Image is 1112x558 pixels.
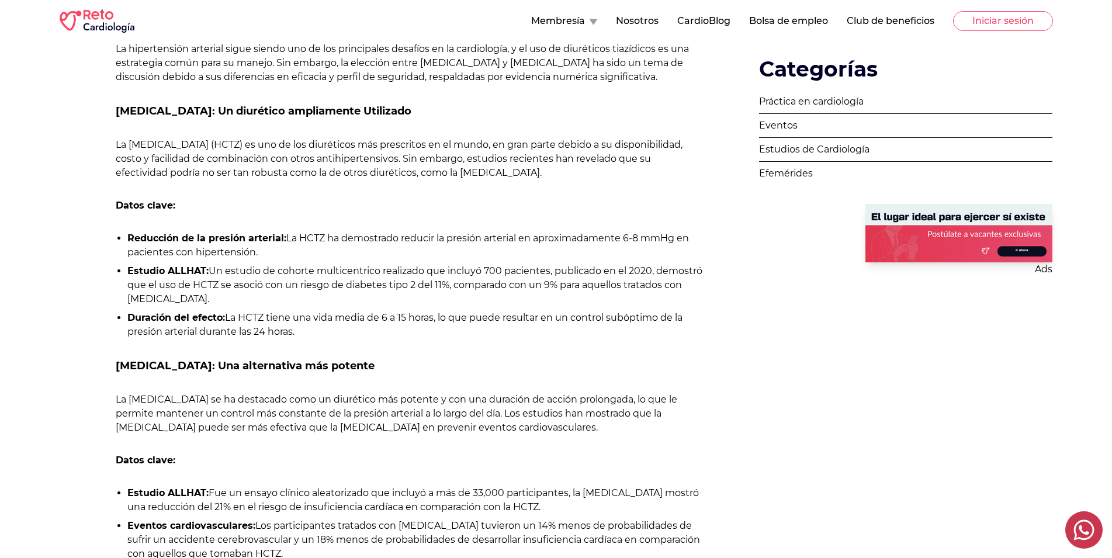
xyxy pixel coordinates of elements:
[749,14,828,28] button: Bolsa de empleo
[127,233,286,244] strong: Reducción de la presión arterial:
[127,311,703,339] li: La HCTZ tiene una vida media de 6 a 15 horas, lo que puede resultar en un control subóptimo de la...
[865,204,1052,262] img: Ad - web | blog-post | side | reto cardiologia bolsa de empleo | 2025-08-28 | 1
[116,455,175,466] strong: Datos clave:
[127,231,703,259] li: La HCTZ ha demostrado reducir la presión arterial en aproximadamente 6-8 mmHg en pacientes con hi...
[116,393,703,435] p: La [MEDICAL_DATA] se ha destacado como un diurético más potente y con una duración de acción prol...
[759,114,1053,138] a: Eventos
[127,486,703,514] li: Fue un ensayo clínico aleatorizado que incluyó a más de 33,000 participantes, la [MEDICAL_DATA] m...
[953,11,1053,31] button: Iniciar sesión
[847,14,934,28] button: Club de beneficios
[759,162,1053,185] a: Efemérides
[116,200,175,211] strong: Datos clave:
[116,358,703,374] h2: [MEDICAL_DATA]: Una alternativa más potente
[127,520,255,531] strong: Eventos cardiovasculares:
[865,262,1052,276] p: Ads
[531,14,597,28] button: Membresía
[116,42,703,84] p: La hipertensión arterial sigue siendo uno de los principales desafíos en la cardiología, y el uso...
[116,138,703,180] p: La [MEDICAL_DATA] (HCTZ) es uno de los diuréticos más prescritos en el mundo, en gran parte debid...
[759,57,1053,81] h2: Categorías
[759,90,1053,114] a: Práctica en cardiología
[677,14,730,28] button: CardioBlog
[127,264,703,306] li: Un estudio de cohorte multicentrico realizado que incluyó 700 pacientes, publicado en el 2020, de...
[127,487,209,498] strong: Estudio ALLHAT:
[759,138,1053,162] a: Estudios de Cardiología
[616,14,659,28] button: Nosotros
[127,312,225,323] strong: Duración del efecto:
[60,9,134,33] img: RETO Cardio Logo
[127,265,209,276] strong: Estudio ALLHAT:
[116,103,703,119] h2: [MEDICAL_DATA]: Un diurético ampliamente Utilizado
